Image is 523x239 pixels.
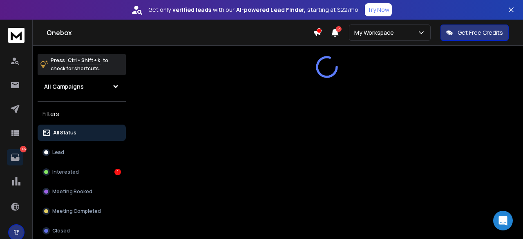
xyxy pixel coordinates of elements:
button: Interested1 [38,164,126,180]
p: Try Now [367,6,389,14]
span: Ctrl + Shift + k [67,56,101,65]
p: Meeting Completed [52,208,101,214]
button: Meeting Booked [38,183,126,200]
button: Get Free Credits [440,25,509,41]
a: 145 [7,149,23,165]
p: All Status [53,130,76,136]
button: All Campaigns [38,78,126,95]
p: Closed [52,228,70,234]
p: 145 [20,146,27,152]
p: Press to check for shortcuts. [51,56,108,73]
p: Meeting Booked [52,188,92,195]
span: 7 [336,26,342,32]
strong: AI-powered Lead Finder, [236,6,306,14]
h3: Filters [38,108,126,120]
button: Meeting Completed [38,203,126,219]
button: Closed [38,223,126,239]
div: 1 [114,169,121,175]
h1: Onebox [47,28,313,38]
p: Interested [52,169,79,175]
h1: All Campaigns [44,83,84,91]
button: Lead [38,144,126,161]
strong: verified leads [172,6,211,14]
p: Get only with our starting at $22/mo [148,6,358,14]
div: Open Intercom Messenger [493,211,513,230]
button: All Status [38,125,126,141]
img: logo [8,28,25,43]
p: Get Free Credits [458,29,503,37]
p: Lead [52,149,64,156]
p: My Workspace [354,29,397,37]
button: Try Now [365,3,392,16]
